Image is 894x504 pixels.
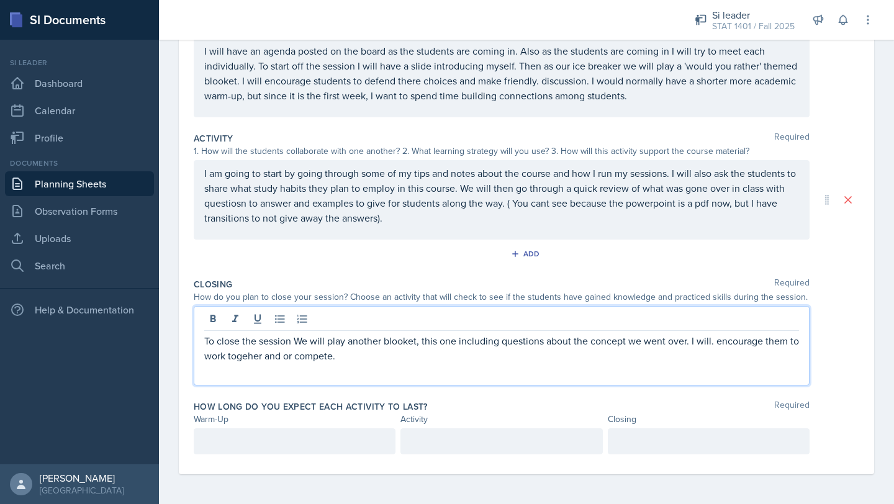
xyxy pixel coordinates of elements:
a: Observation Forms [5,199,154,223]
div: Documents [5,158,154,169]
a: Search [5,253,154,278]
div: 1. How will the students collaborate with one another? 2. What learning strategy will you use? 3.... [194,145,810,158]
span: Required [774,132,810,145]
div: Help & Documentation [5,297,154,322]
div: Si leader [5,57,154,68]
div: Closing [608,413,810,426]
div: Si leader [712,7,795,22]
a: Dashboard [5,71,154,96]
label: Activity [194,132,233,145]
span: Required [774,400,810,413]
span: Required [774,278,810,290]
label: Closing [194,278,232,290]
div: Activity [400,413,602,426]
p: I will have an agenda posted on the board as the students are coming in. Also as the students are... [204,43,799,103]
a: Planning Sheets [5,171,154,196]
a: Calendar [5,98,154,123]
div: STAT 1401 / Fall 2025 [712,20,795,33]
p: I am going to start by going through some of my tips and notes about the course and how I run my ... [204,166,799,225]
button: Add [507,245,547,263]
a: Profile [5,125,154,150]
div: [GEOGRAPHIC_DATA] [40,484,124,497]
div: Warm-Up [194,413,395,426]
a: Uploads [5,226,154,251]
p: To close the session We will play another blooket, this one including questions about the concept... [204,333,799,363]
div: Add [513,249,540,259]
label: How long do you expect each activity to last? [194,400,428,413]
div: [PERSON_NAME] [40,472,124,484]
div: How do you plan to close your session? Choose an activity that will check to see if the students ... [194,290,810,304]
